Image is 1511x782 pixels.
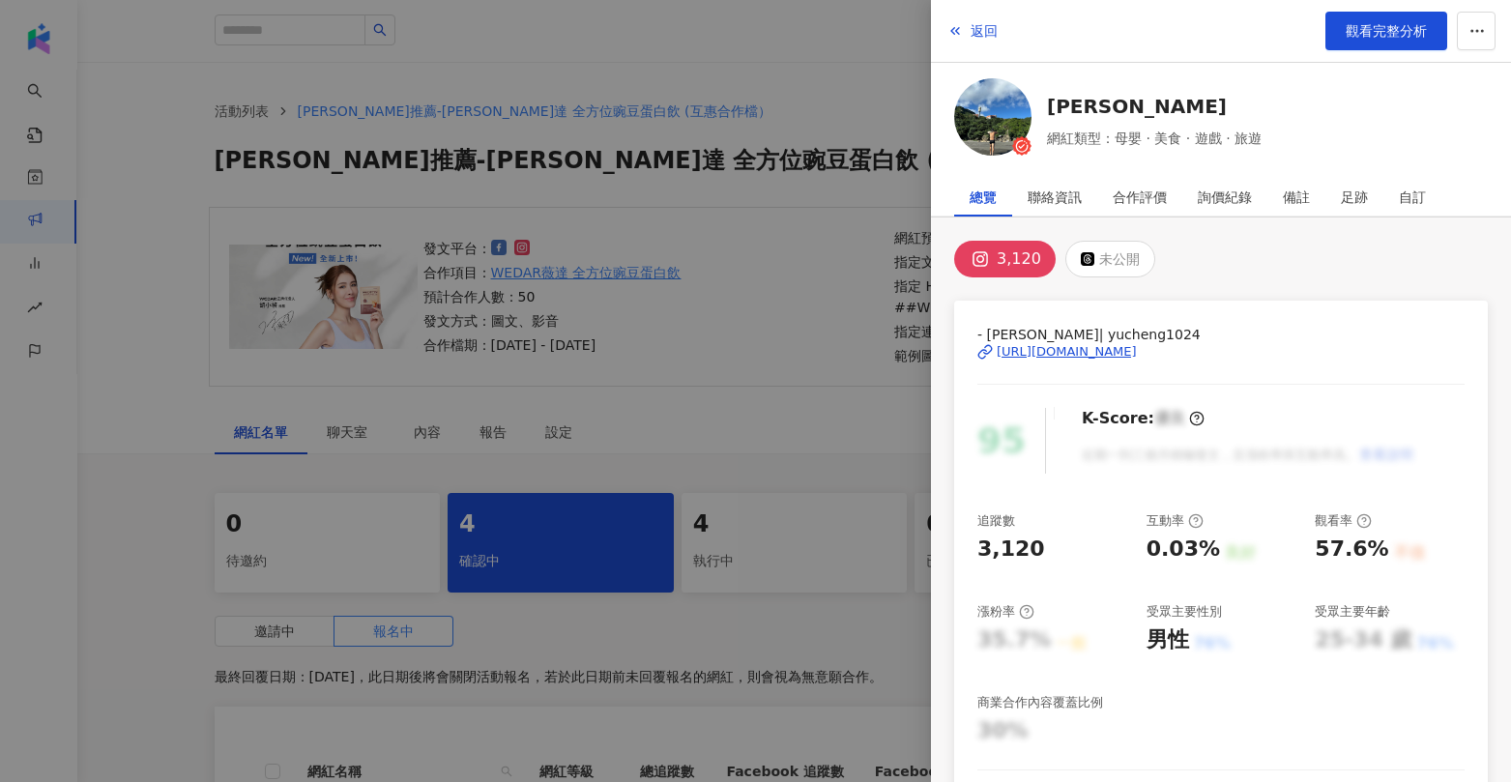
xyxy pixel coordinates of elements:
span: 返回 [971,23,998,39]
div: 3,120 [977,535,1045,565]
img: KOL Avatar [954,78,1032,156]
div: 男性 [1147,625,1189,655]
div: 0.03% [1147,535,1220,565]
button: 未公開 [1065,241,1155,277]
div: 備註 [1283,178,1310,217]
span: - [PERSON_NAME]| yucheng1024 [977,324,1465,345]
div: 受眾主要年齡 [1315,603,1390,621]
a: [PERSON_NAME] [1047,93,1262,120]
div: 3,120 [997,246,1041,273]
button: 返回 [946,12,999,50]
div: 總覽 [970,178,997,217]
div: 觀看率 [1315,512,1372,530]
div: 足跡 [1341,178,1368,217]
div: 57.6% [1315,535,1388,565]
button: 3,120 [954,241,1056,277]
div: 合作評價 [1113,178,1167,217]
div: 詢價紀錄 [1198,178,1252,217]
div: 受眾主要性別 [1147,603,1222,621]
div: 漲粉率 [977,603,1034,621]
a: 觀看完整分析 [1325,12,1447,50]
a: KOL Avatar [954,78,1032,162]
span: 網紅類型：母嬰 · 美食 · 遊戲 · 旅遊 [1047,128,1262,149]
div: 自訂 [1399,178,1426,217]
div: 聯絡資訊 [1028,178,1082,217]
div: 未公開 [1099,246,1140,273]
span: 觀看完整分析 [1346,23,1427,39]
div: K-Score : [1082,408,1205,429]
div: 互動率 [1147,512,1204,530]
a: [URL][DOMAIN_NAME] [977,343,1465,361]
div: 追蹤數 [977,512,1015,530]
div: 商業合作內容覆蓋比例 [977,694,1103,711]
div: [URL][DOMAIN_NAME] [997,343,1137,361]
